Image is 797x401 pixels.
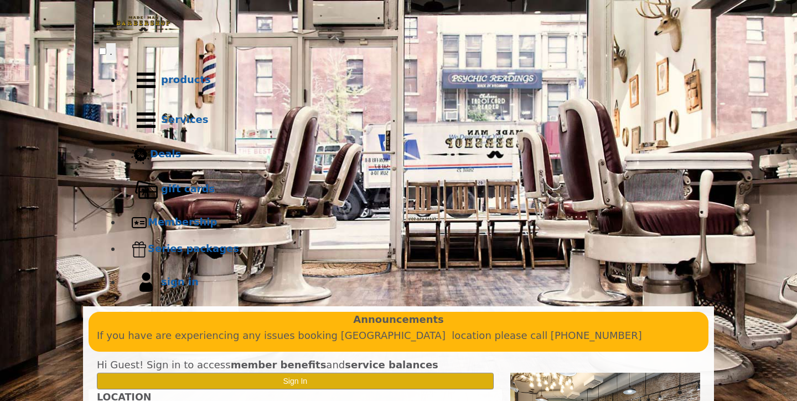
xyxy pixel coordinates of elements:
button: menu toggle [106,43,116,60]
b: products [161,74,211,85]
b: Deals [150,148,181,160]
a: Gift cardsgift cards [121,169,698,209]
img: Gift cards [131,174,161,204]
b: sign in [161,276,199,287]
b: Series packages [148,243,239,254]
img: Membership [131,214,148,231]
button: Sign In [97,373,494,389]
img: sign in [131,268,161,297]
input: menu toggle [99,48,106,55]
a: Series packagesSeries packages [121,236,698,263]
a: DealsDeals [121,140,698,169]
b: Services [161,114,209,125]
img: Deals [131,145,150,164]
span: . [110,46,112,57]
b: Membership [148,216,217,228]
b: gift cards [161,183,215,194]
img: Services [131,105,161,135]
a: sign insign in [121,263,698,302]
b: Announcements [353,312,444,328]
b: service balances [345,359,438,371]
div: Hi Guest! Sign in to access and [97,357,494,373]
a: ServicesServices [121,100,698,140]
img: Products [131,65,161,95]
img: Made Man Barbershop logo [99,6,188,42]
img: Series packages [131,241,148,258]
a: MembershipMembership [121,209,698,236]
a: Productsproducts [121,60,698,100]
b: member benefits [231,359,327,371]
p: If you have are experiencing any issues booking [GEOGRAPHIC_DATA] location please call [PHONE_NUM... [97,328,700,344]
